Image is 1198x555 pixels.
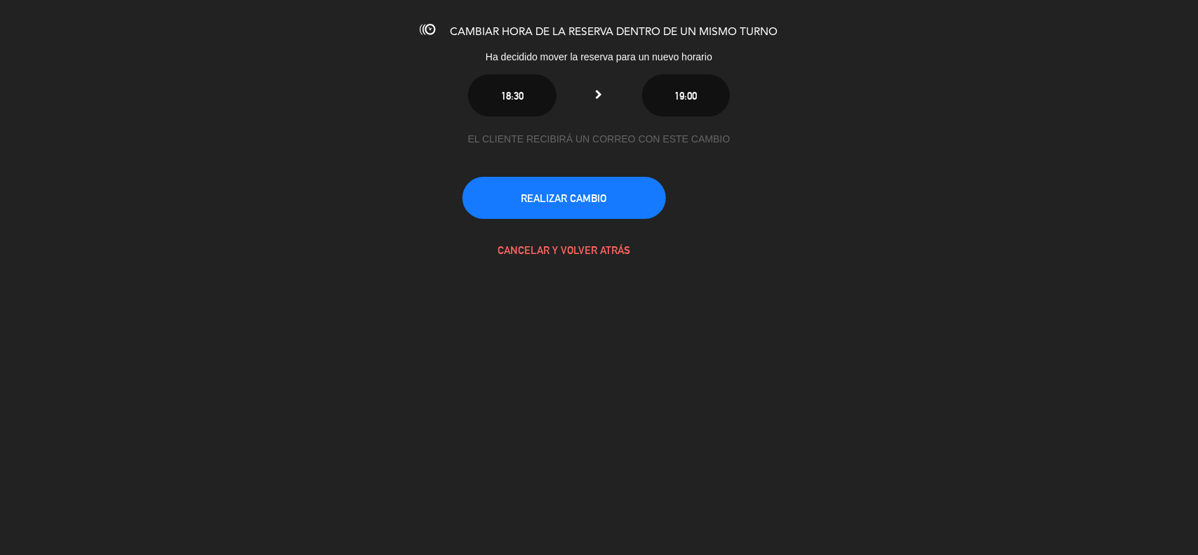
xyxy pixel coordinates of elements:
[462,177,666,219] button: REALIZAR CAMBIO
[468,74,556,116] button: 18:30
[462,229,666,271] button: CANCELAR Y VOLVER ATRÁS
[674,90,697,102] span: 19:00
[462,131,736,147] div: EL CLIENTE RECIBIRÁ UN CORREO CON ESTE CAMBIO
[368,49,831,65] div: Ha decidido mover la reserva para un nuevo horario
[642,74,730,116] button: 19:00
[451,27,778,38] span: CAMBIAR HORA DE LA RESERVA DENTRO DE UN MISMO TURNO
[501,90,524,102] span: 18:30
